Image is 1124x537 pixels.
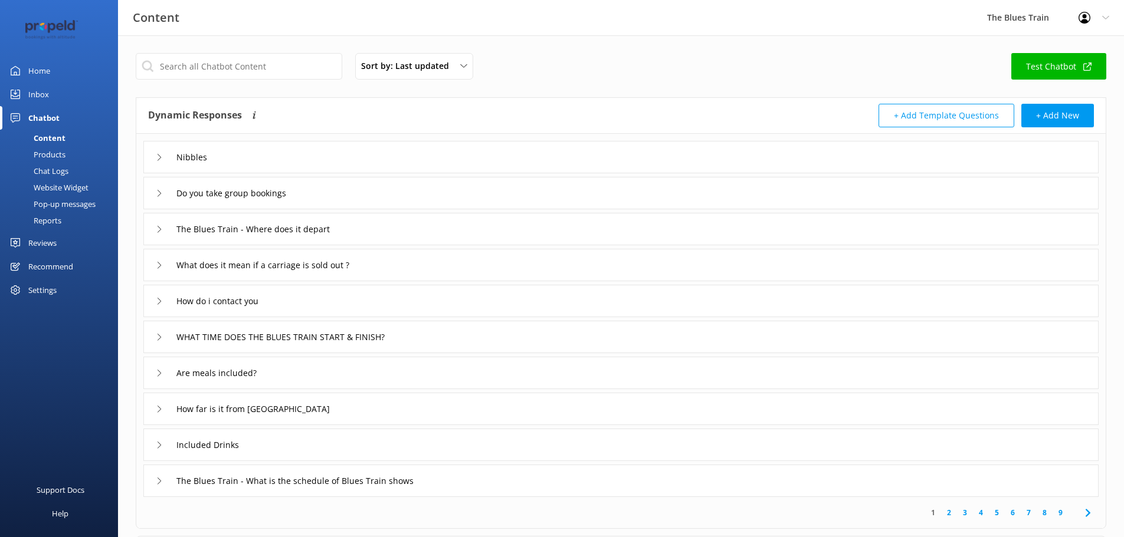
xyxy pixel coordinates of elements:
div: Home [28,59,50,83]
a: 3 [957,507,973,518]
div: Inbox [28,83,49,106]
div: Support Docs [37,478,84,502]
img: 12-1677471078.png [18,20,86,39]
div: Reports [7,212,61,229]
span: Sort by: Last updated [361,60,456,73]
div: Chat Logs [7,163,68,179]
div: Chatbot [28,106,60,130]
a: Website Widget [7,179,118,196]
div: Content [7,130,65,146]
a: 6 [1005,507,1021,518]
div: Recommend [28,255,73,278]
button: + Add Template Questions [879,104,1014,127]
div: Reviews [28,231,57,255]
div: Pop-up messages [7,196,96,212]
a: Content [7,130,118,146]
h4: Dynamic Responses [148,104,242,127]
div: Help [52,502,68,525]
a: Chat Logs [7,163,118,179]
a: Reports [7,212,118,229]
a: 2 [941,507,957,518]
a: Products [7,146,118,163]
div: Website Widget [7,179,89,196]
a: Pop-up messages [7,196,118,212]
a: 8 [1037,507,1053,518]
div: Settings [28,278,57,302]
h3: Content [133,8,179,27]
a: 1 [925,507,941,518]
a: 9 [1053,507,1069,518]
a: Test Chatbot [1011,53,1106,80]
a: 5 [989,507,1005,518]
a: 4 [973,507,989,518]
div: Products [7,146,65,163]
button: + Add New [1021,104,1094,127]
input: Search all Chatbot Content [136,53,342,80]
a: 7 [1021,507,1037,518]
